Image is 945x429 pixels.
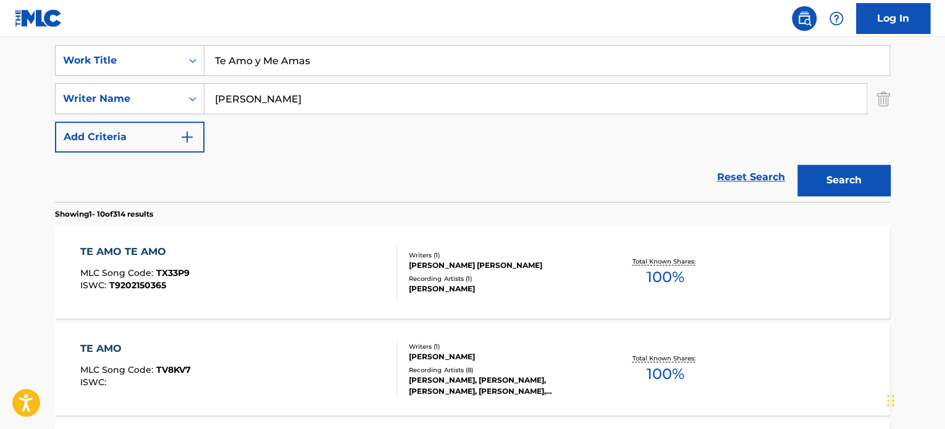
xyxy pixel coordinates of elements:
img: help [829,11,844,26]
a: Public Search [792,6,817,31]
p: Total Known Shares: [632,257,698,266]
a: TE AMOMLC Song Code:TV8KV7ISWC:Writers (1)[PERSON_NAME]Recording Artists (8)[PERSON_NAME], [PERSO... [55,323,890,415]
div: Recording Artists ( 8 ) [409,365,595,375]
div: Drag [887,382,894,419]
div: TE AMO TE AMO [80,244,190,259]
span: 100 % [646,266,684,288]
div: Writers ( 1 ) [409,251,595,260]
span: ISWC : [80,280,109,291]
img: 9d2ae6d4665cec9f34b9.svg [180,130,195,144]
iframe: Chat Widget [883,370,945,429]
div: [PERSON_NAME] [409,283,595,294]
span: MLC Song Code : [80,267,156,278]
p: Total Known Shares: [632,354,698,363]
div: [PERSON_NAME], [PERSON_NAME], [PERSON_NAME], [PERSON_NAME], [PERSON_NAME] [409,375,595,397]
div: Work Title [63,53,174,68]
span: TX33P9 [156,267,190,278]
div: Writer Name [63,91,174,106]
img: search [797,11,812,26]
a: Reset Search [711,164,791,191]
button: Search [797,165,890,196]
span: 100 % [646,363,684,385]
div: Writers ( 1 ) [409,342,595,351]
span: T9202150365 [109,280,166,291]
span: ISWC : [80,377,109,388]
p: Showing 1 - 10 of 314 results [55,209,153,220]
div: [PERSON_NAME] [PERSON_NAME] [409,260,595,271]
div: TE AMO [80,341,191,356]
div: Help [824,6,849,31]
div: [PERSON_NAME] [409,351,595,362]
span: MLC Song Code : [80,364,156,375]
img: MLC Logo [15,9,62,27]
span: TV8KV7 [156,364,191,375]
a: Log In [856,3,930,34]
img: Delete Criterion [876,83,890,114]
button: Add Criteria [55,122,204,152]
div: Recording Artists ( 1 ) [409,274,595,283]
form: Search Form [55,45,890,202]
a: TE AMO TE AMOMLC Song Code:TX33P9ISWC:T9202150365Writers (1)[PERSON_NAME] [PERSON_NAME]Recording ... [55,226,890,319]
